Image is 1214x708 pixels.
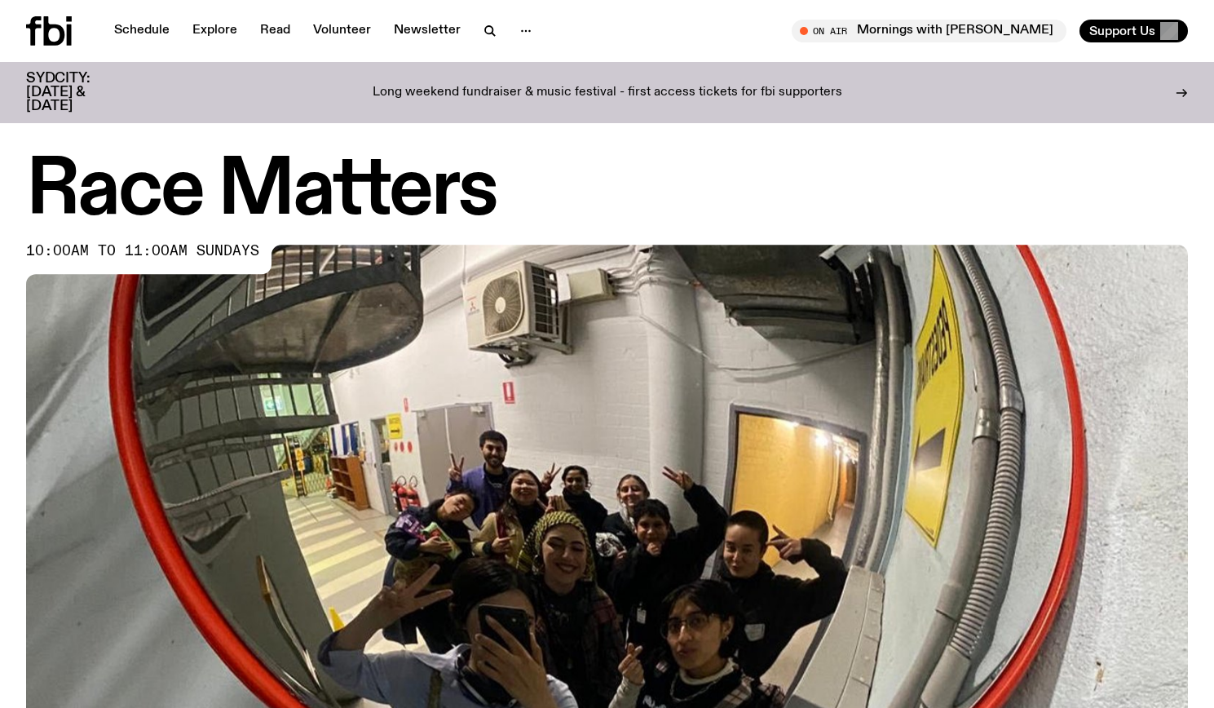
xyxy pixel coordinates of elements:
button: Support Us [1079,20,1188,42]
p: Long weekend fundraiser & music festival - first access tickets for fbi supporters [373,86,842,100]
a: Newsletter [384,20,470,42]
a: Read [250,20,300,42]
h1: Race Matters [26,155,1188,228]
button: On AirMornings with [PERSON_NAME] [792,20,1066,42]
span: Support Us [1089,24,1155,38]
a: Volunteer [303,20,381,42]
a: Explore [183,20,247,42]
span: 10:00am to 11:00am sundays [26,245,259,258]
a: Schedule [104,20,179,42]
h3: SYDCITY: [DATE] & [DATE] [26,72,130,113]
